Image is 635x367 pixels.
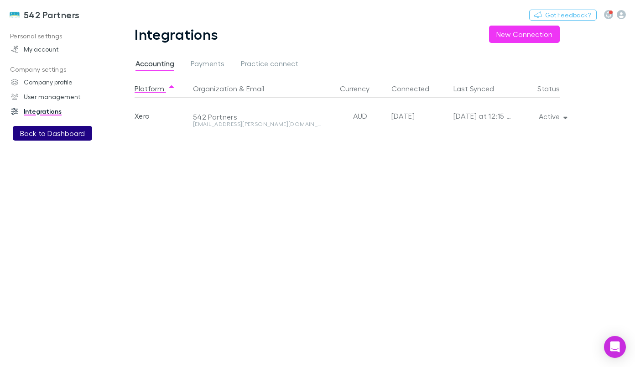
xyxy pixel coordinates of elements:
a: User management [2,89,118,104]
div: [DATE] at 12:15 AM [453,98,512,134]
span: Payments [191,59,224,71]
button: Platform [135,79,175,98]
div: AUD [333,98,388,134]
div: & [193,79,329,98]
div: 542 Partners [193,112,324,121]
span: Accounting [135,59,174,71]
div: Xero [135,98,189,134]
div: Open Intercom Messenger [604,336,626,358]
a: 542 Partners [4,4,85,26]
a: Company profile [2,75,118,89]
div: [DATE] [391,98,446,134]
h3: 542 Partners [24,9,80,20]
p: Company settings [2,64,118,75]
span: Practice connect [241,59,298,71]
button: Connected [391,79,440,98]
div: [EMAIL_ADDRESS][PERSON_NAME][DOMAIN_NAME] [193,121,324,127]
button: Back to Dashboard [13,126,92,141]
button: New Connection [489,26,560,43]
h1: Integrations [135,26,219,43]
button: Email [246,79,264,98]
a: My account [2,42,118,57]
button: Got Feedback? [529,10,597,21]
button: Active [531,110,573,123]
p: Personal settings [2,31,118,42]
button: Last Synced [453,79,505,98]
button: Organization [193,79,237,98]
button: Status [537,79,571,98]
img: 542 Partners's Logo [9,9,20,20]
a: Integrations [2,104,118,119]
button: Currency [340,79,380,98]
